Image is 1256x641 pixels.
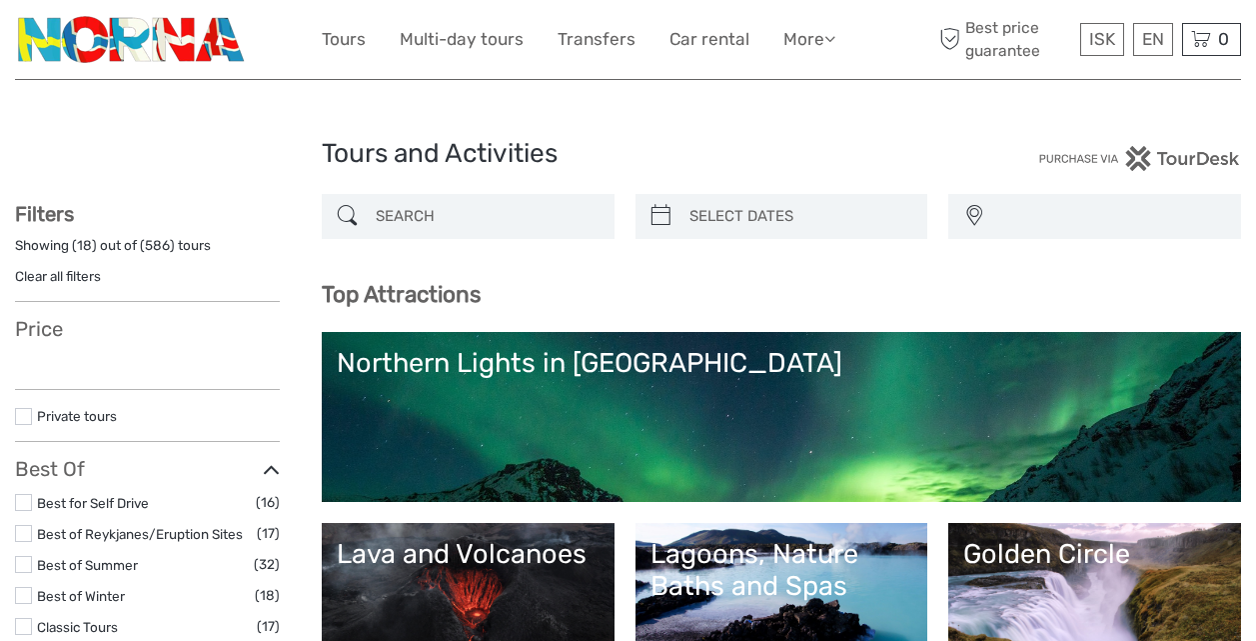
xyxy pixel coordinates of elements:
[1089,29,1115,49] span: ISK
[650,538,913,603] div: Lagoons, Nature Baths and Spas
[77,236,92,255] label: 18
[15,268,101,284] a: Clear all filters
[400,25,524,54] a: Multi-day tours
[256,491,280,514] span: (16)
[681,199,918,234] input: SELECT DATES
[37,619,118,635] a: Classic Tours
[15,317,280,341] h3: Price
[37,526,243,542] a: Best of Reykjanes/Eruption Sites
[1038,146,1241,171] img: PurchaseViaTourDesk.png
[963,538,1226,570] div: Golden Circle
[322,138,935,170] h1: Tours and Activities
[1133,23,1173,56] div: EN
[368,199,605,234] input: SEARCH
[934,17,1075,61] span: Best price guarantee
[257,615,280,638] span: (17)
[37,495,149,511] a: Best for Self Drive
[15,202,74,226] strong: Filters
[15,15,250,64] img: 3202-b9b3bc54-fa5a-4c2d-a914-9444aec66679_logo_small.png
[145,236,170,255] label: 586
[37,588,125,604] a: Best of Winter
[15,236,280,267] div: Showing ( ) out of ( ) tours
[257,522,280,545] span: (17)
[254,553,280,576] span: (32)
[15,457,280,481] h3: Best Of
[1215,29,1232,49] span: 0
[337,538,600,570] div: Lava and Volcanoes
[37,557,138,573] a: Best of Summer
[322,25,366,54] a: Tours
[337,347,1226,379] div: Northern Lights in [GEOGRAPHIC_DATA]
[255,584,280,607] span: (18)
[558,25,635,54] a: Transfers
[783,25,835,54] a: More
[37,408,117,424] a: Private tours
[322,281,481,308] b: Top Attractions
[669,25,749,54] a: Car rental
[337,347,1226,487] a: Northern Lights in [GEOGRAPHIC_DATA]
